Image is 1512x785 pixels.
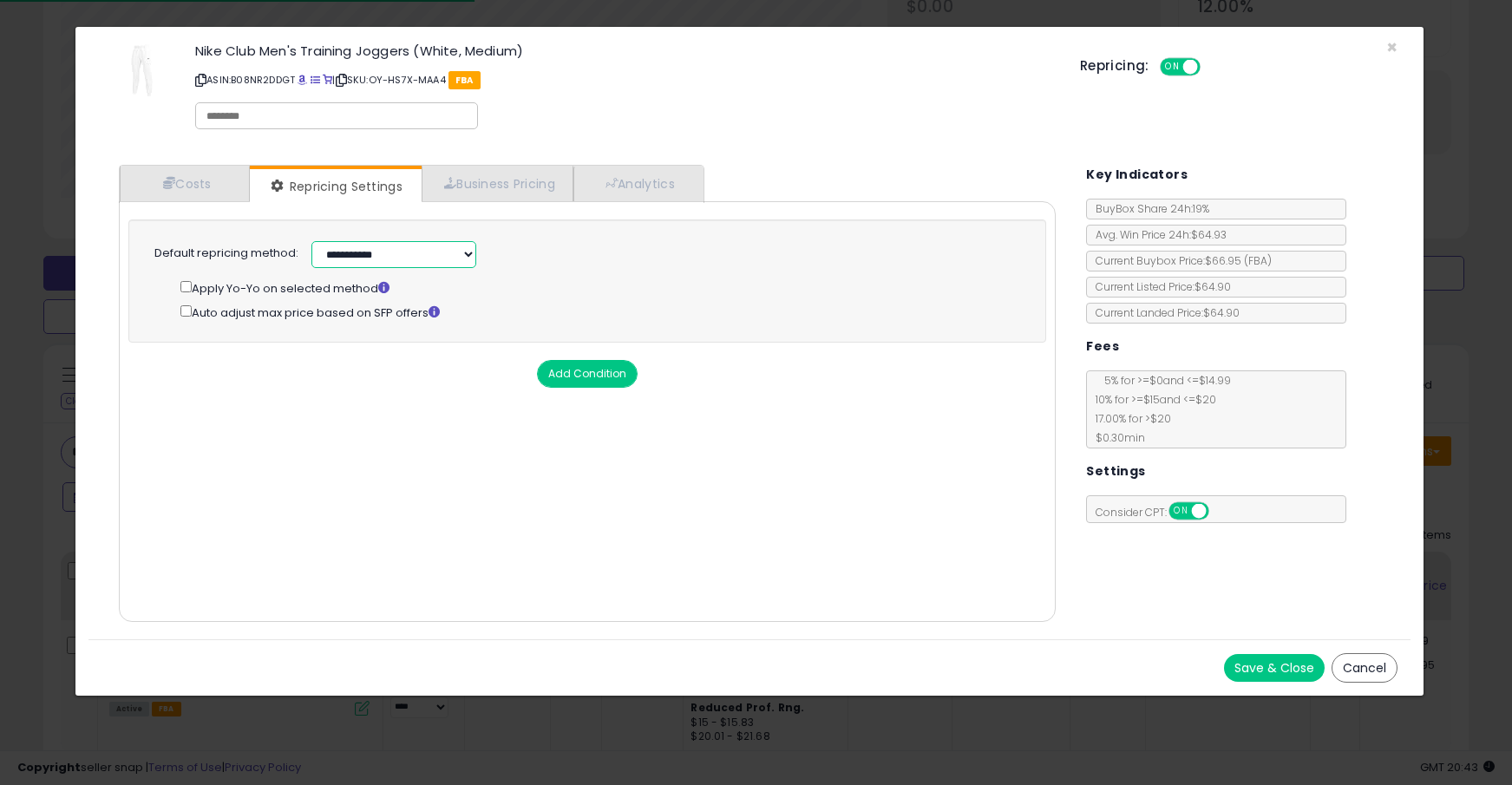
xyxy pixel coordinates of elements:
[1087,227,1227,242] span: Avg. Win Price 24h: $64.93
[1207,504,1234,519] span: OFF
[1224,654,1325,682] button: Save & Close
[195,44,1054,57] h3: Nike Club Men's Training Joggers (White, Medium)
[120,166,250,201] a: Costs
[1087,392,1216,407] span: 10 % for >= $15 and <= $20
[1096,373,1231,388] span: 5 % for >= $0 and <= $14.99
[1087,305,1240,320] span: Current Landed Price: $64.90
[1162,60,1183,75] span: ON
[311,73,320,87] a: All offer listings
[1086,164,1188,186] h5: Key Indicators
[1170,504,1192,519] span: ON
[537,360,638,388] button: Add Condition
[422,166,573,201] a: Business Pricing
[1386,35,1397,60] span: ×
[1332,653,1397,683] button: Cancel
[180,278,1020,298] div: Apply Yo-Yo on selected method
[323,73,332,87] a: Your listing only
[250,169,420,204] a: Repricing Settings
[298,73,307,87] a: BuyBox page
[1087,253,1272,268] span: Current Buybox Price:
[1087,201,1209,216] span: BuyBox Share 24h: 19%
[1086,336,1119,357] h5: Fees
[195,66,1054,94] p: ASIN: B08NR2DDGT | SKU: OY-HS7X-MAA4
[180,302,1020,322] div: Auto adjust max price based on SFP offers
[1087,411,1171,426] span: 17.00 % for > $20
[131,44,153,96] img: 11aG2A70BuL._SL60_.jpg
[1087,430,1145,445] span: $0.30 min
[1080,59,1149,73] h5: Repricing:
[1087,279,1231,294] span: Current Listed Price: $64.90
[448,71,481,89] span: FBA
[1244,253,1272,268] span: ( FBA )
[1205,253,1272,268] span: $66.95
[1197,60,1225,75] span: OFF
[1086,461,1145,482] h5: Settings
[154,245,298,262] label: Default repricing method:
[1087,505,1232,520] span: Consider CPT:
[573,166,702,201] a: Analytics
